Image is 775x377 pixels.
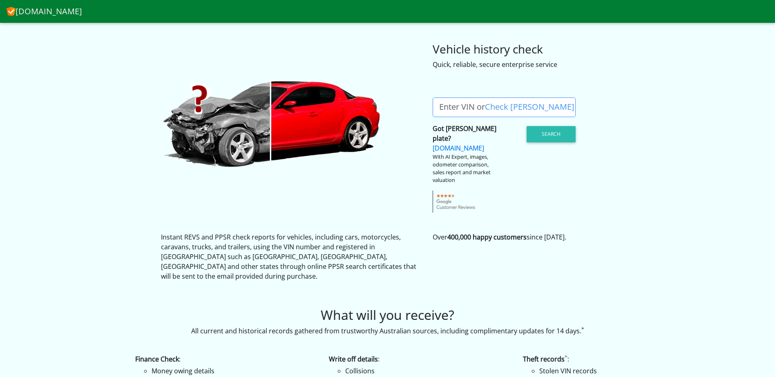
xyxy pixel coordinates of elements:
strong: Got [PERSON_NAME] plate? [433,124,496,143]
strong: Theft records [523,355,565,364]
div: Quick, reliable, secure enterprise service [433,60,614,69]
img: gcr-badge-transparent.png.pagespeed.ce.05XcFOhvEz.png [433,191,480,213]
sup: ^ [565,354,567,361]
a: [DOMAIN_NAME] [7,3,82,20]
h3: Vehicle history check [433,42,614,56]
button: Search [527,126,576,142]
img: CheckVIN.com.au logo [7,5,16,16]
strong: Write off details [329,355,378,364]
strong: 400,000 happy customers [447,233,527,242]
li: Stolen VIN records [539,366,704,376]
div: With AI Expert, images, odometer comparison, sales report and market valuation [433,153,498,184]
h2: What will you receive? [6,307,769,323]
p: Instant REVS and PPSR check reports for vehicles, including cars, motorcycles, caravans, trucks, ... [161,232,420,281]
li: Money owing details [152,366,317,376]
p: Over since [DATE]. [433,232,614,242]
img: CheckVIN [161,79,382,169]
li: Collisions [345,366,510,376]
label: Enter VIN or [433,98,581,117]
p: All current and historical records gathered from trustworthy Australian sources, including compli... [6,326,769,336]
a: [DOMAIN_NAME] [433,144,484,153]
a: Check [PERSON_NAME] [485,101,574,112]
strong: Finance Check [135,355,179,364]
